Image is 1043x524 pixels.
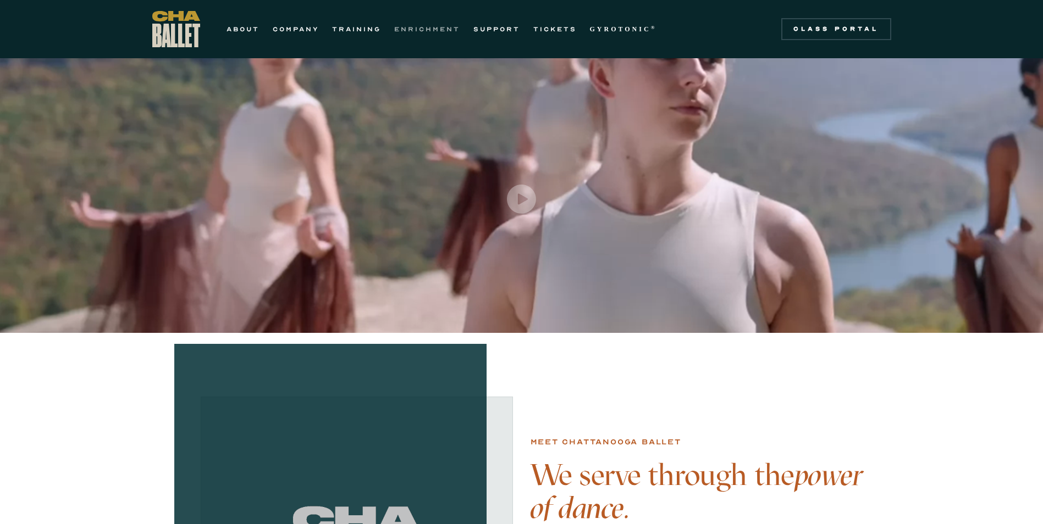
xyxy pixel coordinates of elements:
[781,18,891,40] a: Class Portal
[332,23,381,36] a: TRAINING
[533,23,577,36] a: TICKETS
[273,23,319,36] a: COMPANY
[394,23,460,36] a: ENRICHMENT
[590,25,651,33] strong: GYROTONIC
[473,23,520,36] a: SUPPORT
[590,23,657,36] a: GYROTONIC®
[788,25,885,34] div: Class Portal
[227,23,260,36] a: ABOUT
[152,11,200,47] a: home
[531,436,681,449] div: Meet chattanooga ballet
[651,25,657,30] sup: ®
